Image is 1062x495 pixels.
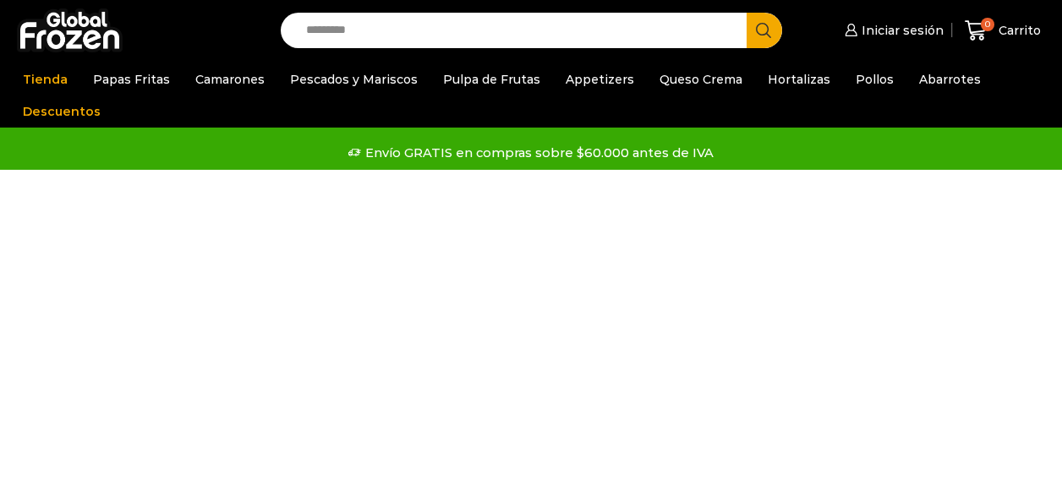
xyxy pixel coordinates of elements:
a: Abarrotes [911,63,989,95]
a: Papas Fritas [85,63,178,95]
a: Queso Crema [651,63,751,95]
a: Hortalizas [759,63,839,95]
a: Appetizers [557,63,643,95]
a: Tienda [14,63,76,95]
button: Search button [747,13,782,48]
span: Carrito [994,22,1041,39]
a: Pollos [847,63,902,95]
a: Iniciar sesión [840,14,944,47]
a: 0 Carrito [961,11,1045,51]
span: Iniciar sesión [857,22,944,39]
a: Pulpa de Frutas [435,63,549,95]
a: Pescados y Mariscos [282,63,426,95]
a: Descuentos [14,95,109,128]
span: 0 [981,18,994,31]
a: Camarones [187,63,273,95]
